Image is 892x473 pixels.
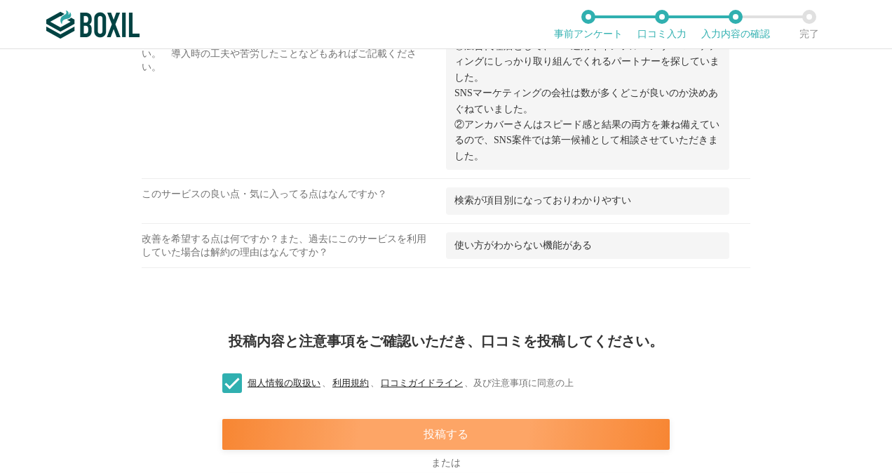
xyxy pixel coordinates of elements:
[142,33,446,178] div: ①導入前の「課題」②導入後の「効果」をそれぞれ教えて下さい。 導入時の工夫や苦労したことなどもあればご記載ください。
[222,419,670,450] div: 投稿する
[454,240,592,251] span: 使い方がわからない機能がある
[142,187,446,222] div: このサービスの良い点・気に入ってる点はなんですか？
[454,41,719,161] span: ①広告代理店として、SNS運用やインフルエンサーマーケティングにしっかり取り組んでくれるパートナーを探していました。 SNSマーケティングの会社は数が多くどこが良いのか決めあぐねていました。 ②...
[772,10,846,39] li: 完了
[698,10,772,39] li: 入力内容の確認
[46,11,140,39] img: ボクシルSaaS_ロゴ
[551,10,625,39] li: 事前アンケート
[142,232,446,267] div: 改善を希望する点は何ですか？また、過去にこのサービスを利用していた場合は解約の理由はなんですか？
[379,378,464,388] a: 口コミガイドライン
[331,378,370,388] a: 利用規約
[454,195,631,206] span: 検索が項目別になっておりわかりやすい
[246,378,322,388] a: 個人情報の取扱い
[211,376,574,391] label: 、 、 、 及び注意事項に同意の上
[625,10,698,39] li: 口コミ入力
